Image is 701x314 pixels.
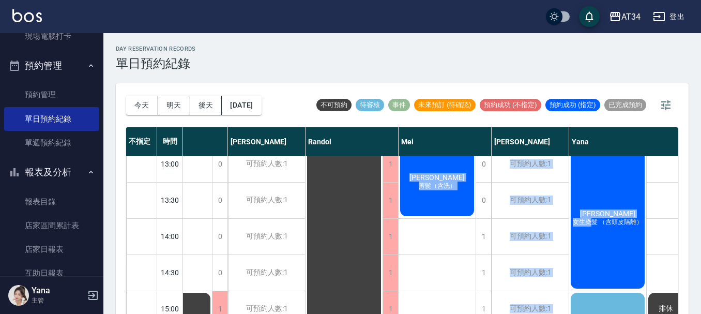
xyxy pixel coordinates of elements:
h5: Yana [32,286,84,296]
div: 1 [383,146,398,182]
a: 互助日報表 [4,261,99,285]
button: 後天 [190,96,222,115]
button: 今天 [126,96,158,115]
div: Yana [569,127,701,156]
img: Person [8,285,29,306]
span: 未來預訂 (待確認) [414,100,476,110]
button: AT34 [605,6,645,27]
div: 可預約人數:1 [228,146,305,182]
button: 報表及分析 [4,159,99,186]
a: 現場電腦打卡 [4,24,99,48]
a: 店家區間累計表 [4,214,99,237]
img: Logo [12,9,42,22]
a: 店家日報表 [4,237,99,261]
div: AT34 [621,10,641,23]
div: 1 [383,183,398,218]
span: 事件 [388,100,410,110]
div: 可預約人數:1 [492,219,569,255]
div: Mei [399,127,492,156]
a: 預約管理 [4,83,99,107]
div: 14:00 [157,218,183,255]
div: 0 [212,255,227,291]
div: Randol [306,127,399,156]
h3: 單日預約紀錄 [116,56,196,71]
div: 13:30 [157,182,183,218]
div: 可預約人數:1 [492,146,569,182]
div: 1 [383,219,398,255]
h2: day Reservation records [116,46,196,52]
div: 可預約人數:1 [492,255,569,291]
span: 待審核 [356,100,384,110]
span: 排休 [657,304,675,313]
div: 0 [212,183,227,218]
div: [PERSON_NAME] [228,127,306,156]
span: 剪髮（含洗） [417,182,458,190]
div: 14:30 [157,255,183,291]
div: [PERSON_NAME] [492,127,569,156]
div: 0 [212,219,227,255]
span: 女生染髮 （含頭皮隔離） [571,218,645,227]
div: 可預約人數:1 [492,183,569,218]
div: 可預約人數:1 [228,255,305,291]
button: 登出 [649,7,689,26]
span: 預約成功 (指定) [545,100,600,110]
button: [DATE] [222,96,261,115]
div: 0 [476,183,491,218]
span: 已完成預約 [604,100,646,110]
div: 1 [476,255,491,291]
button: 明天 [158,96,190,115]
div: 0 [476,146,491,182]
a: 報表目錄 [4,190,99,214]
div: 13:00 [157,146,183,182]
a: 單週預約紀錄 [4,131,99,155]
button: save [579,6,600,27]
p: 主管 [32,296,84,305]
a: 單日預約紀錄 [4,107,99,131]
span: [PERSON_NAME] [578,210,637,218]
div: 時間 [157,127,183,156]
span: 不可預約 [316,100,352,110]
span: [PERSON_NAME] [407,173,467,182]
div: 可預約人數:1 [228,219,305,255]
div: 1 [476,219,491,255]
div: 不指定 [126,127,157,156]
span: 預約成功 (不指定) [480,100,541,110]
div: 0 [212,146,227,182]
div: 1 [383,255,398,291]
div: 可預約人數:1 [228,183,305,218]
button: 預約管理 [4,52,99,79]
